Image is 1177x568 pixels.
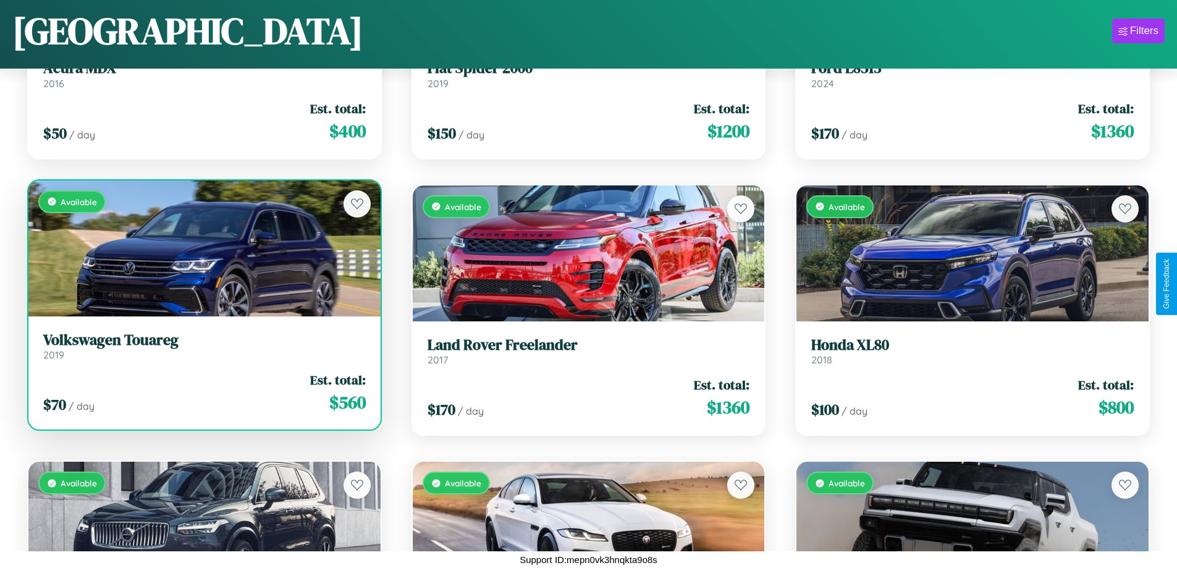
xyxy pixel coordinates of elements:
span: / day [458,405,484,417]
a: Ford L85132024 [811,59,1134,90]
h3: Acura MDX [43,59,366,77]
span: 2019 [43,349,64,361]
span: 2016 [43,77,64,90]
div: Filters [1130,25,1158,37]
span: Est. total: [1078,376,1134,394]
span: $ 70 [43,394,66,415]
span: Est. total: [1078,100,1134,117]
span: Available [829,201,865,212]
span: $ 170 [428,399,455,420]
h3: Land Rover Freelander [428,336,750,354]
span: $ 560 [329,390,366,415]
span: $ 150 [428,123,456,143]
span: 2024 [811,77,834,90]
span: $ 1360 [1091,119,1134,143]
a: Acura MDX2016 [43,59,366,90]
span: $ 800 [1099,395,1134,420]
span: Available [445,201,481,212]
h1: [GEOGRAPHIC_DATA] [12,6,363,56]
span: Available [61,478,97,488]
p: Support ID: mepn0vk3hnqkta9o8s [520,551,657,568]
h3: Honda XL80 [811,336,1134,354]
h3: Ford L8513 [811,59,1134,77]
span: 2018 [811,354,832,366]
span: / day [842,405,867,417]
span: $ 100 [811,399,839,420]
span: $ 50 [43,123,67,143]
span: / day [69,400,95,412]
span: Est. total: [310,100,366,117]
h3: Fiat Spider 2000 [428,59,750,77]
span: 2017 [428,354,448,366]
span: / day [69,129,95,141]
span: Available [61,197,97,207]
span: $ 1360 [707,395,749,420]
button: Filters [1112,19,1165,43]
span: $ 1200 [707,119,749,143]
a: Fiat Spider 20002019 [428,59,750,90]
span: Est. total: [694,376,749,394]
div: Give Feedback [1162,259,1171,309]
h3: Volkswagen Touareg [43,331,366,349]
span: / day [842,129,867,141]
a: Volkswagen Touareg2019 [43,331,366,362]
span: 2019 [428,77,449,90]
span: / day [458,129,484,141]
span: Est. total: [310,371,366,389]
span: $ 400 [329,119,366,143]
span: $ 170 [811,123,839,143]
a: Honda XL802018 [811,336,1134,367]
span: Est. total: [694,100,749,117]
span: Available [829,478,865,488]
span: Available [445,478,481,488]
a: Land Rover Freelander2017 [428,336,750,367]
